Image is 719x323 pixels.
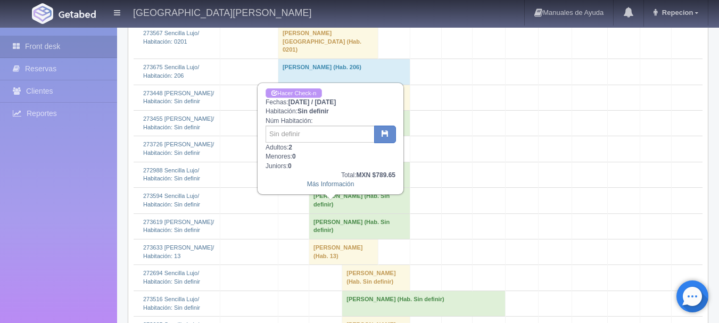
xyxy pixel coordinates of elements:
[309,239,378,265] td: [PERSON_NAME] (Hab. 13)
[143,244,214,259] a: 273633 [PERSON_NAME]/Habitación: 13
[143,115,214,130] a: 273455 [PERSON_NAME]/Habitación: Sin definir
[342,291,506,316] td: [PERSON_NAME] (Hab. Sin definir)
[143,219,214,234] a: 273619 [PERSON_NAME]/Habitación: Sin definir
[143,270,200,285] a: 272694 Sencilla Lujo/Habitación: Sin definir
[342,265,410,291] td: [PERSON_NAME] (Hab. Sin definir)
[143,30,199,45] a: 273567 Sencilla Lujo/Habitación: 0201
[278,59,410,85] td: [PERSON_NAME] (Hab. 206)
[143,64,199,79] a: 273675 Sencilla Lujo/Habitación: 206
[309,188,410,213] td: [PERSON_NAME] (Hab. Sin definir)
[357,171,395,179] b: MXN $789.65
[278,25,378,59] td: [PERSON_NAME][GEOGRAPHIC_DATA] (Hab. 0201)
[297,107,329,115] b: Sin definir
[32,3,53,24] img: Getabed
[307,180,354,188] a: Más Información
[143,296,200,311] a: 273516 Sencilla Lujo/Habitación: Sin definir
[143,193,200,208] a: 273594 Sencilla Lujo/Habitación: Sin definir
[288,98,336,106] b: [DATE] / [DATE]
[143,167,200,182] a: 272988 Sencilla Lujo/Habitación: Sin definir
[309,213,410,239] td: [PERSON_NAME] (Hab. Sin definir)
[143,141,214,156] a: 273726 [PERSON_NAME]/Habitación: Sin definir
[659,9,693,16] span: Repecion
[266,171,395,180] div: Total:
[288,144,292,151] b: 2
[288,162,292,170] b: 0
[133,5,311,19] h4: [GEOGRAPHIC_DATA][PERSON_NAME]
[292,153,296,160] b: 0
[143,90,214,105] a: 273448 [PERSON_NAME]/Habitación: Sin definir
[266,88,322,98] a: Hacer Check-in
[266,126,375,143] input: Sin definir
[258,84,403,194] div: Fechas: Habitación: Núm Habitación: Adultos: Menores: Juniors:
[59,10,96,18] img: Getabed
